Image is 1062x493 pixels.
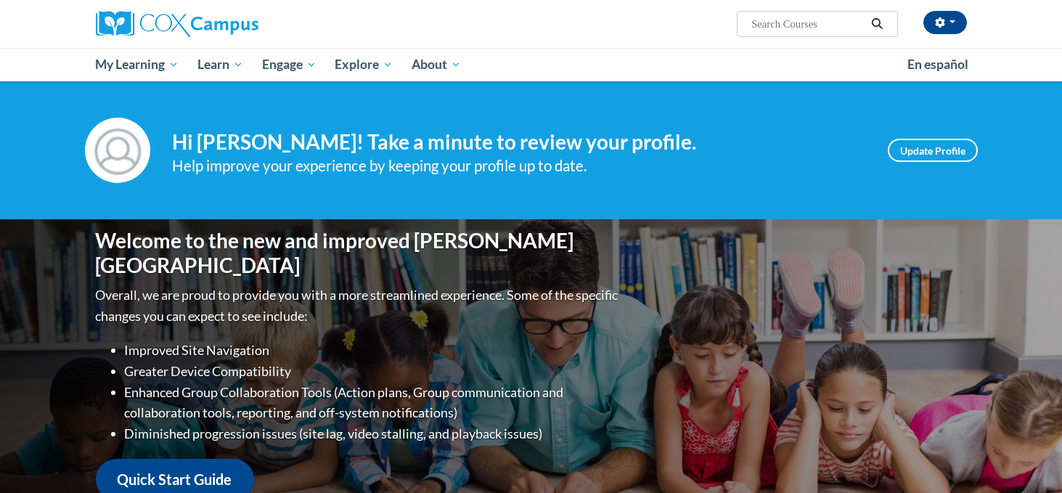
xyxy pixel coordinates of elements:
img: Profile Image [85,118,150,183]
a: Learn [188,48,253,81]
h1: Welcome to the new and improved [PERSON_NAME][GEOGRAPHIC_DATA] [96,229,622,277]
p: Overall, we are proud to provide you with a more streamlined experience. Some of the specific cha... [96,285,622,327]
iframe: Button to launch messaging window [1004,435,1050,481]
li: Greater Device Compatibility [125,361,622,382]
div: Help improve your experience by keeping your profile up to date. [172,154,866,178]
img: Cox Campus [96,11,258,37]
span: My Learning [95,56,179,73]
h4: Hi [PERSON_NAME]! Take a minute to review your profile. [172,130,866,155]
li: Improved Site Navigation [125,340,622,361]
button: Search [866,15,888,33]
button: Account Settings [923,11,967,34]
li: Enhanced Group Collaboration Tools (Action plans, Group communication and collaboration tools, re... [125,382,622,424]
span: Engage [262,56,316,73]
a: My Learning [86,48,189,81]
span: About [412,56,461,73]
a: En español [898,49,978,80]
a: About [402,48,470,81]
input: Search Courses [750,15,866,33]
span: En español [907,57,968,72]
div: Main menu [74,48,989,81]
span: Explore [335,56,393,73]
a: Update Profile [888,139,978,162]
a: Engage [253,48,326,81]
li: Diminished progression issues (site lag, video stalling, and playback issues) [125,423,622,444]
span: Learn [197,56,243,73]
a: Explore [325,48,402,81]
a: Cox Campus [96,11,372,37]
